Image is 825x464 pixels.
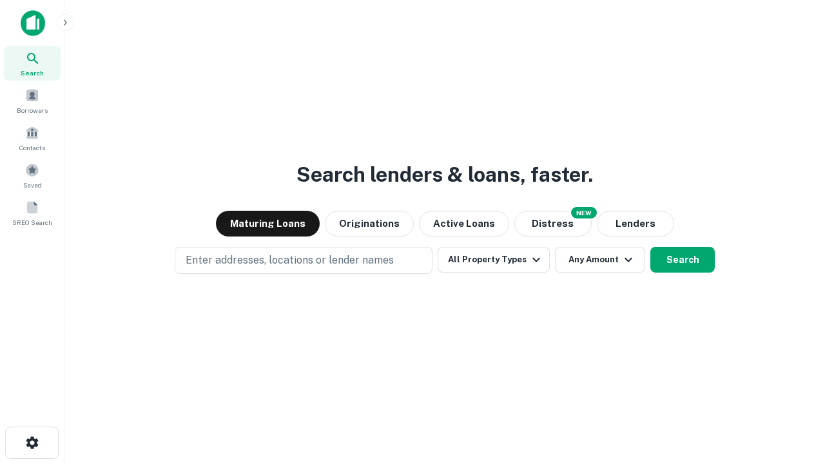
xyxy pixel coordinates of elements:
[571,207,597,218] div: NEW
[4,195,61,230] a: SREO Search
[296,159,593,190] h3: Search lenders & loans, faster.
[12,217,52,227] span: SREO Search
[597,211,674,237] button: Lenders
[186,253,394,268] p: Enter addresses, locations or lender names
[4,83,61,118] a: Borrowers
[514,211,592,237] button: Search distressed loans with lien and other non-mortgage details.
[650,247,715,273] button: Search
[325,211,414,237] button: Originations
[438,247,550,273] button: All Property Types
[21,68,44,78] span: Search
[4,158,61,193] a: Saved
[216,211,320,237] button: Maturing Loans
[761,361,825,423] iframe: Chat Widget
[21,10,45,36] img: capitalize-icon.png
[23,180,42,190] span: Saved
[17,105,48,115] span: Borrowers
[19,142,45,153] span: Contacts
[4,121,61,155] a: Contacts
[175,247,432,274] button: Enter addresses, locations or lender names
[419,211,509,237] button: Active Loans
[555,247,645,273] button: Any Amount
[4,46,61,81] a: Search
